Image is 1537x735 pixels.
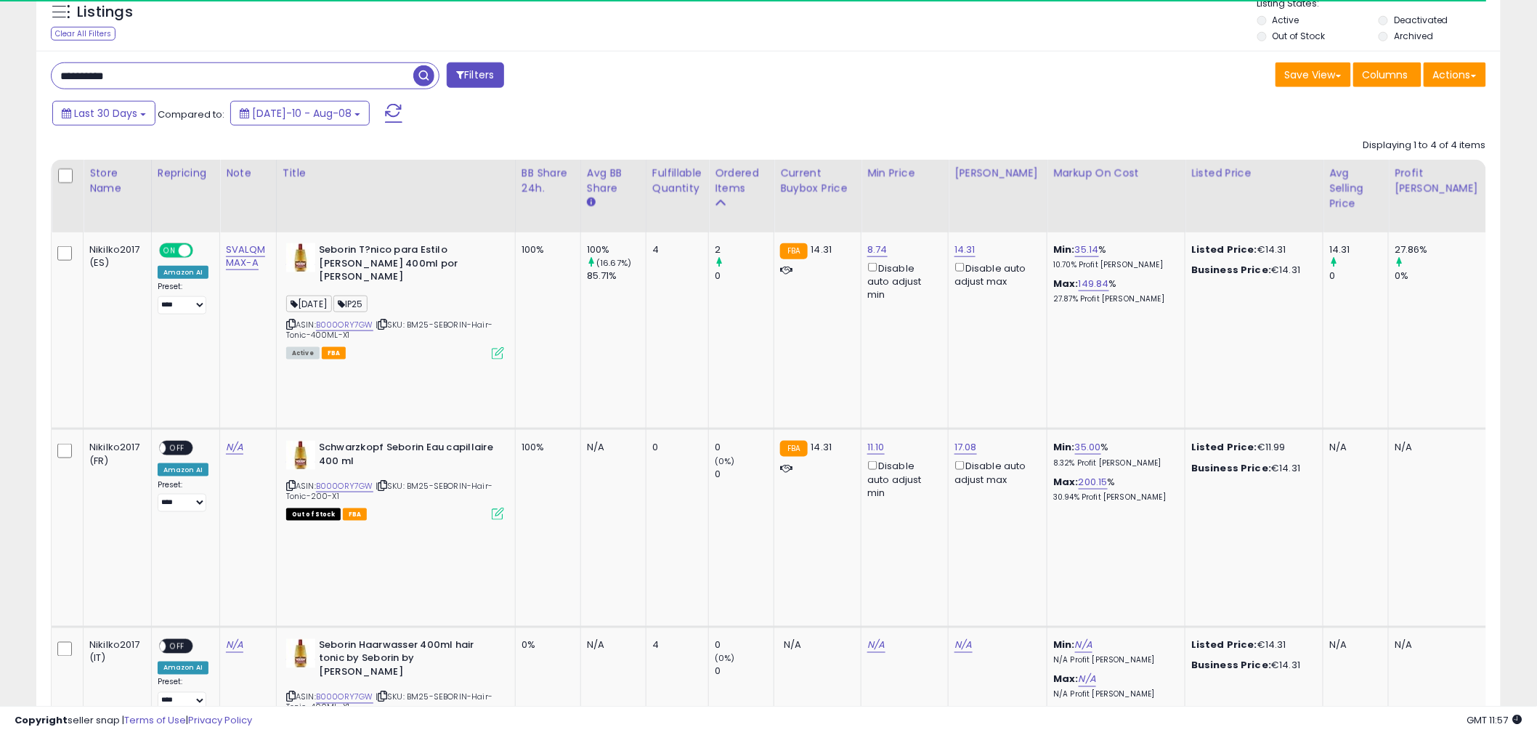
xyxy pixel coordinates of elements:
div: €14.31 [1191,243,1312,256]
span: FBA [322,347,346,360]
span: | SKU: BM25-SEBORIN-Hair-Tonic-200-X1 [286,480,492,502]
div: Ordered Items [715,166,768,196]
b: Listed Price: [1191,638,1257,652]
a: 35.00 [1075,440,1101,455]
span: | SKU: BM25-SEBORIN-Hair-Tonic-400ML-X1 [286,319,492,341]
div: Listed Price [1191,166,1317,181]
div: €14.31 [1191,264,1312,277]
a: N/A [226,440,243,455]
div: 85.71% [587,269,646,283]
div: 14.31 [1329,243,1388,256]
b: Max: [1053,475,1079,489]
span: OFF [166,640,189,652]
div: Nikilko2017 (FR) [89,441,140,467]
div: Nikilko2017 (IT) [89,639,140,665]
div: 0 [652,441,697,454]
small: (0%) [715,653,735,665]
span: OFF [190,245,214,257]
p: 27.87% Profit [PERSON_NAME] [1053,294,1174,304]
div: 0 [715,468,774,481]
a: 14.31 [954,243,976,257]
p: N/A Profit [PERSON_NAME] [1053,656,1174,666]
div: 0% [1395,269,1487,283]
div: Store Name [89,166,145,196]
div: ASIN: [286,441,504,519]
a: 35.14 [1075,243,1099,257]
a: N/A [1079,673,1096,687]
b: Max: [1053,673,1079,686]
a: 11.10 [867,440,885,455]
div: Avg BB Share [587,166,640,196]
div: Disable auto adjust max [954,458,1036,487]
div: BB Share 24h. [522,166,575,196]
img: 515N7Yr7aXL._SL40_.jpg [286,243,315,272]
div: 4 [652,243,697,256]
a: 149.84 [1079,277,1109,291]
div: 0% [522,639,569,652]
img: 515N7Yr7aXL._SL40_.jpg [286,441,315,470]
div: [PERSON_NAME] [954,166,1041,181]
div: Preset: [158,282,208,314]
div: % [1053,441,1174,468]
div: Displaying 1 to 4 of 4 items [1363,139,1486,153]
b: Listed Price: [1191,243,1257,256]
div: N/A [587,441,635,454]
div: N/A [1329,639,1377,652]
button: Columns [1353,62,1422,87]
span: 2025-09-8 11:57 GMT [1467,713,1522,727]
label: Out of Stock [1273,30,1326,42]
a: N/A [1075,638,1092,653]
span: N/A [784,638,801,652]
button: Actions [1424,62,1486,87]
div: Amazon AI [158,463,208,476]
div: 100% [587,243,646,256]
div: 0 [715,639,774,652]
span: [DATE] [286,296,332,312]
b: Max: [1053,277,1079,291]
div: 27.86% [1395,243,1487,256]
div: €14.31 [1191,639,1312,652]
div: €14.31 [1191,659,1312,673]
p: 8.32% Profit [PERSON_NAME] [1053,458,1174,468]
strong: Copyright [15,713,68,727]
b: Seborin Haarwasser 400ml hair tonic by Seborin by [PERSON_NAME] [319,639,495,683]
div: N/A [1395,441,1476,454]
b: Min: [1053,243,1075,256]
a: N/A [226,638,243,653]
small: Avg BB Share. [587,196,596,209]
div: 0 [715,665,774,678]
b: Business Price: [1191,263,1271,277]
span: [DATE]-10 - Aug-08 [252,106,352,121]
div: 100% [522,441,569,454]
a: Privacy Policy [188,713,252,727]
a: N/A [867,638,885,653]
div: Min Price [867,166,942,181]
small: FBA [780,441,807,457]
div: Clear All Filters [51,27,115,41]
div: Fulfillable Quantity [652,166,702,196]
span: 14.31 [811,243,832,256]
a: 17.08 [954,440,977,455]
button: Save View [1276,62,1351,87]
a: SVALQM MAX-A [226,243,265,270]
p: N/A Profit [PERSON_NAME] [1053,690,1174,700]
div: Amazon AI [158,266,208,279]
div: N/A [1395,639,1476,652]
div: €11.99 [1191,441,1312,454]
b: Business Price: [1191,461,1271,475]
a: N/A [954,638,972,653]
div: Amazon AI [158,662,208,675]
div: Current Buybox Price [780,166,855,196]
a: 8.74 [867,243,888,257]
a: Terms of Use [124,713,186,727]
div: Note [226,166,270,181]
a: B000ORY7GW [316,319,373,331]
b: Min: [1053,440,1075,454]
b: Schwarzkopf Seborin Eau capillaire 400 ml [319,441,495,471]
small: (0%) [715,455,735,467]
b: Listed Price: [1191,440,1257,454]
p: 10.70% Profit [PERSON_NAME] [1053,260,1174,270]
div: 4 [652,639,697,652]
button: Last 30 Days [52,101,155,126]
small: FBA [780,243,807,259]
